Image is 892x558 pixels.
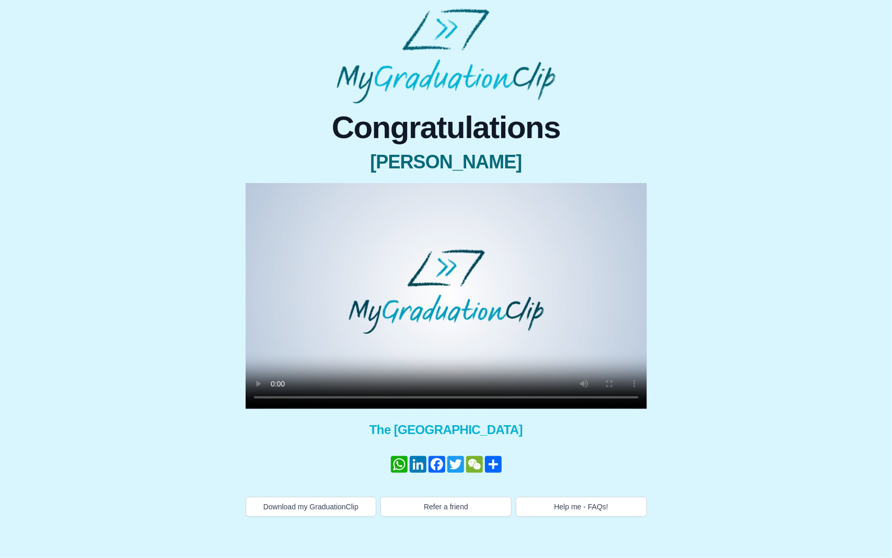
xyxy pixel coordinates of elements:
img: MyGraduationClip [337,8,555,104]
a: Twitter [446,456,465,473]
span: [PERSON_NAME] [246,152,647,173]
button: Download my GraduationClip [246,497,377,517]
a: Share [484,456,503,473]
span: The [GEOGRAPHIC_DATA] [246,422,647,438]
span: Congratulations [246,112,647,143]
a: LinkedIn [409,456,427,473]
button: Refer a friend [380,497,512,517]
a: WeChat [465,456,484,473]
a: Facebook [427,456,446,473]
button: Help me - FAQs! [516,497,647,517]
a: WhatsApp [390,456,409,473]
